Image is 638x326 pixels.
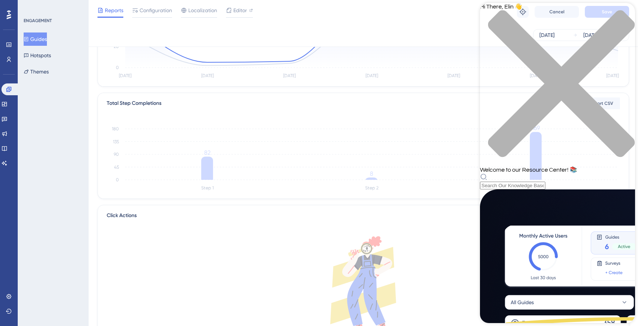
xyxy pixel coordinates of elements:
span: Need Help? [17,2,46,11]
span: Configuration [140,6,172,15]
img: launcher-image-alternative-text [2,4,16,18]
div: Total Step Completions [107,99,161,108]
tspan: 8 [370,170,373,177]
tspan: 20 [114,44,119,49]
tspan: 0 [116,177,119,182]
button: Hotspots [24,49,51,62]
tspan: Step 2 [365,185,378,191]
tspan: 45 [114,165,119,170]
tspan: 0 [116,65,119,70]
span: Editor [233,6,247,15]
tspan: [DATE] [283,73,296,78]
tspan: [DATE] [447,73,460,78]
tspan: Step 1 [201,185,214,191]
div: ENGAGEMENT [24,18,52,24]
button: Themes [24,65,49,78]
tspan: 82 [204,149,210,156]
span: Reports [105,6,123,15]
span: Click Actions [107,211,137,224]
tspan: [DATE] [366,73,378,78]
span: Localization [188,6,217,15]
tspan: [DATE] [201,73,214,78]
tspan: 135 [113,139,119,144]
tspan: 180 [112,126,119,131]
tspan: 90 [114,152,119,157]
div: 1 [51,4,54,10]
tspan: [DATE] [119,73,131,78]
button: Guides [24,32,47,46]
